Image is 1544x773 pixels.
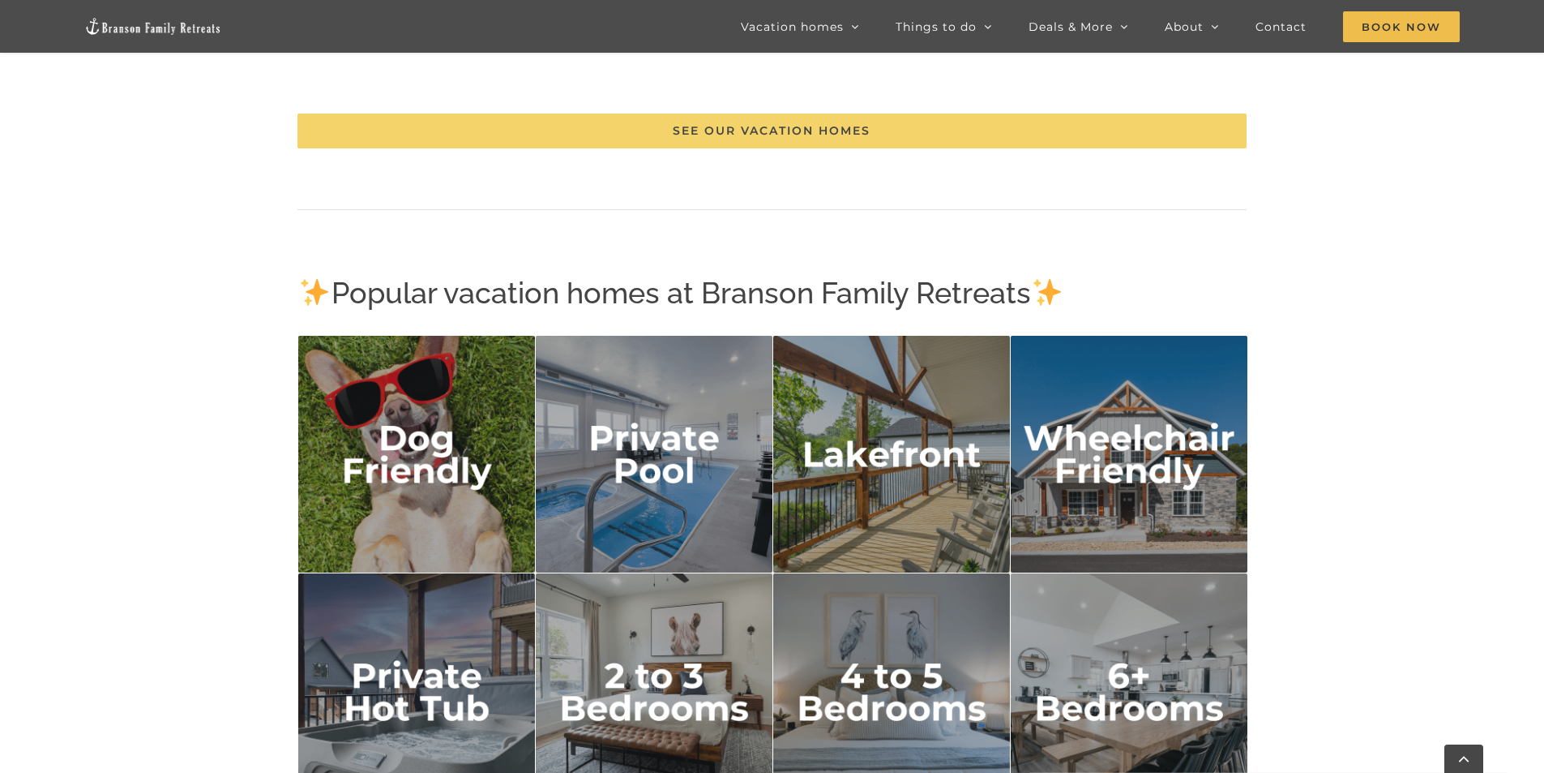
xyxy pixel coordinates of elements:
img: lakefront [773,336,1011,573]
a: 6 plus bedrooms [1011,577,1248,598]
h2: Popular vacation homes at Branson Family Retreats [298,273,1247,313]
span: Contact [1255,21,1307,32]
img: Branson Family Retreats Logo [84,17,222,36]
span: Book Now [1343,11,1460,42]
a: dog friendly [298,339,536,360]
a: 2 to 3 bedrooms [536,577,773,598]
span: Vacation homes [741,21,844,32]
span: See our vacation homes [673,124,870,138]
span: Things to do [896,21,977,32]
img: private pool [536,336,773,573]
a: See our vacation homes [297,114,1246,148]
img: Wheelchair Friendly [1011,336,1248,573]
img: ✨ [300,277,329,307]
a: Wheelchair Friendly [1011,339,1248,360]
a: private pool [536,339,773,360]
a: lakefront [773,339,1011,360]
span: About [1165,21,1204,32]
img: ✨ [1033,277,1062,307]
a: private hot tub [298,577,536,598]
a: 4 to 5 bedrooms [773,577,1011,598]
img: dog friendly [298,336,536,573]
span: Deals & More [1029,21,1113,32]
